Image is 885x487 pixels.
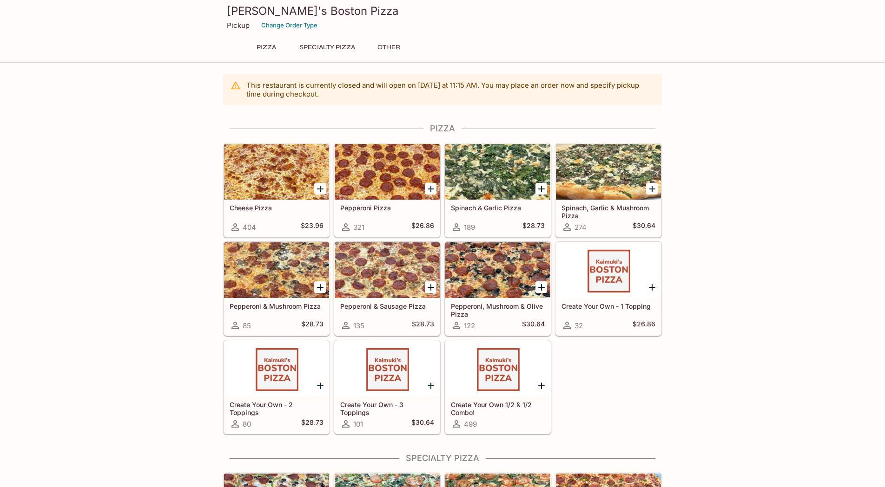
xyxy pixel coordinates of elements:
h5: $28.73 [301,418,324,429]
h5: $30.64 [633,221,655,233]
a: Pepperoni & Sausage Pizza135$28.73 [334,242,440,336]
span: 85 [243,321,251,330]
button: Add Create Your Own - 2 Toppings [314,380,326,391]
span: 101 [353,420,363,429]
button: Add Pepperoni Pizza [425,183,436,195]
h5: $28.73 [412,320,434,331]
h5: Create Your Own - 3 Toppings [340,401,434,416]
h5: $28.73 [522,221,545,233]
p: Pickup [227,21,250,30]
a: Pepperoni, Mushroom & Olive Pizza122$30.64 [445,242,551,336]
button: Add Pepperoni & Mushroom Pizza [314,281,326,293]
button: Other [368,41,409,54]
div: Cheese Pizza [224,144,329,200]
a: Create Your Own - 2 Toppings80$28.73 [224,340,330,434]
div: Create Your Own - 1 Topping [556,242,661,298]
div: Spinach, Garlic & Mushroom Pizza [556,144,661,200]
div: Pepperoni & Mushroom Pizza [224,242,329,298]
a: Create Your Own - 1 Topping32$26.86 [555,242,661,336]
span: 499 [464,420,477,429]
div: Create Your Own - 3 Toppings [335,341,440,396]
button: Change Order Type [257,18,322,32]
h5: Spinach & Garlic Pizza [451,204,545,212]
a: Spinach, Garlic & Mushroom Pizza274$30.64 [555,143,661,237]
span: 189 [464,223,475,232]
div: Pepperoni, Mushroom & Olive Pizza [445,242,550,298]
button: Add Create Your Own - 3 Toppings [425,380,436,391]
button: Add Spinach, Garlic & Mushroom Pizza [646,183,658,195]
h3: [PERSON_NAME]'s Boston Pizza [227,4,658,18]
h5: Pepperoni & Mushroom Pizza [230,302,324,310]
h5: $30.64 [522,320,545,331]
a: Spinach & Garlic Pizza189$28.73 [445,143,551,237]
a: Cheese Pizza404$23.96 [224,143,330,237]
button: Add Create Your Own - 1 Topping [646,281,658,293]
h5: Create Your Own - 2 Toppings [230,401,324,416]
span: 32 [575,321,583,330]
h5: Spinach, Garlic & Mushroom Pizza [561,204,655,219]
h5: Pepperoni Pizza [340,204,434,212]
div: Create Your Own - 2 Toppings [224,341,329,396]
div: Spinach & Garlic Pizza [445,144,550,200]
span: 135 [353,321,364,330]
div: Pepperoni & Sausage Pizza [335,242,440,298]
div: Pepperoni Pizza [335,144,440,200]
h5: $26.86 [633,320,655,331]
span: 404 [243,223,256,232]
button: Pizza [245,41,287,54]
button: Add Pepperoni & Sausage Pizza [425,281,436,293]
h5: $30.64 [411,418,434,429]
a: Create Your Own 1/2 & 1/2 Combo!499 [445,340,551,434]
span: 122 [464,321,475,330]
button: Add Create Your Own 1/2 & 1/2 Combo! [535,380,547,391]
h5: Cheese Pizza [230,204,324,212]
a: Pepperoni Pizza321$26.86 [334,143,440,237]
h5: $26.86 [411,221,434,233]
h5: Pepperoni & Sausage Pizza [340,302,434,310]
div: Create Your Own 1/2 & 1/2 Combo! [445,341,550,396]
h5: Pepperoni, Mushroom & Olive Pizza [451,302,545,318]
p: This restaurant is currently closed and will open on [DATE] at 11:15 AM . You may place an order ... [246,81,654,98]
button: Specialty Pizza [295,41,360,54]
span: 80 [243,420,251,429]
h4: Pizza [223,123,662,134]
a: Pepperoni & Mushroom Pizza85$28.73 [224,242,330,336]
h5: $23.96 [301,221,324,233]
h5: $28.73 [301,320,324,331]
button: Add Cheese Pizza [314,183,326,195]
button: Add Pepperoni, Mushroom & Olive Pizza [535,281,547,293]
span: 321 [353,223,364,232]
button: Add Spinach & Garlic Pizza [535,183,547,195]
a: Create Your Own - 3 Toppings101$30.64 [334,340,440,434]
h5: Create Your Own 1/2 & 1/2 Combo! [451,401,545,416]
h5: Create Your Own - 1 Topping [561,302,655,310]
span: 274 [575,223,587,232]
h4: Specialty Pizza [223,453,662,463]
